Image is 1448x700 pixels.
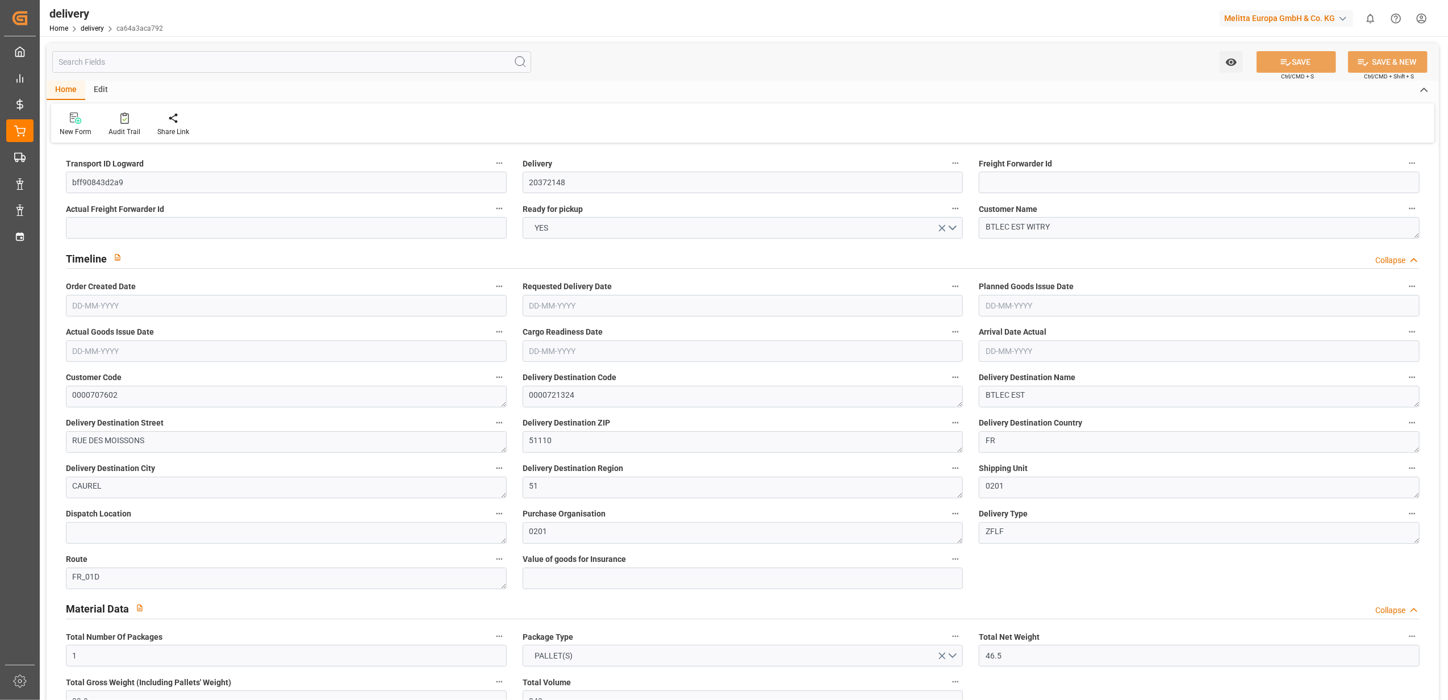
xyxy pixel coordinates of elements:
span: Ctrl/CMD + S [1281,72,1314,81]
span: Purchase Organisation [523,508,606,520]
button: open menu [523,645,963,666]
span: Cargo Readiness Date [523,326,603,338]
textarea: 0201 [523,522,963,544]
button: Order Created Date [492,279,507,294]
span: Ready for pickup [523,203,583,215]
span: Order Created Date [66,281,136,293]
button: Total Net Weight [1405,629,1420,644]
span: Delivery Type [979,508,1028,520]
button: Shipping Unit [1405,461,1420,476]
div: Home [47,81,85,100]
span: Delivery Destination Region [523,463,623,474]
span: Route [66,553,87,565]
button: Dispatch Location [492,506,507,521]
button: Freight Forwarder Id [1405,156,1420,170]
div: New Form [60,127,91,137]
div: Collapse [1375,255,1405,266]
span: Actual Goods Issue Date [66,326,154,338]
div: Edit [85,81,116,100]
span: Delivery Destination City [66,463,155,474]
div: Share Link [157,127,189,137]
span: Actual Freight Forwarder Id [66,203,164,215]
textarea: 0000721324 [523,386,963,407]
span: Package Type [523,631,573,643]
button: Actual Freight Forwarder Id [492,201,507,216]
button: View description [107,247,128,268]
button: Delivery Destination Region [948,461,963,476]
button: Help Center [1383,6,1409,31]
button: SAVE [1257,51,1336,73]
textarea: FR_01D [66,568,507,589]
textarea: CAUREL [66,477,507,498]
button: Delivery Destination City [492,461,507,476]
button: Cargo Readiness Date [948,324,963,339]
textarea: ZFLF [979,522,1420,544]
button: open menu [523,217,963,239]
button: Customer Name [1405,201,1420,216]
textarea: BTLEC EST [979,386,1420,407]
button: Delivery Destination ZIP [948,415,963,430]
button: Total Gross Weight (Including Pallets' Weight) [492,674,507,689]
button: SAVE & NEW [1348,51,1428,73]
button: open menu [1220,51,1243,73]
h2: Material Data [66,601,129,616]
textarea: FR [979,431,1420,453]
span: Shipping Unit [979,463,1028,474]
span: Delivery Destination Name [979,372,1075,384]
button: Actual Goods Issue Date [492,324,507,339]
a: Home [49,24,68,32]
input: DD-MM-YYYY [979,295,1420,316]
button: Delivery Destination Street [492,415,507,430]
textarea: RUE DES MOISSONS [66,431,507,453]
button: Melitta Europa GmbH & Co. KG [1220,7,1358,29]
button: show 0 new notifications [1358,6,1383,31]
span: Ctrl/CMD + Shift + S [1364,72,1414,81]
span: Total Gross Weight (Including Pallets' Weight) [66,677,231,689]
input: DD-MM-YYYY [979,340,1420,362]
button: Delivery Type [1405,506,1420,521]
span: Total Volume [523,677,571,689]
span: Arrival Date Actual [979,326,1046,338]
span: Freight Forwarder Id [979,158,1052,170]
button: Package Type [948,629,963,644]
button: Route [492,552,507,566]
button: Total Volume [948,674,963,689]
div: Audit Trail [109,127,140,137]
button: Customer Code [492,370,507,385]
span: Planned Goods Issue Date [979,281,1074,293]
button: View description [129,597,151,619]
span: Delivery [523,158,552,170]
button: Delivery Destination Code [948,370,963,385]
span: Delivery Destination Street [66,417,164,429]
span: Requested Delivery Date [523,281,612,293]
textarea: 0000707602 [66,386,507,407]
button: Transport ID Logward [492,156,507,170]
button: Purchase Organisation [948,506,963,521]
span: Total Number Of Packages [66,631,162,643]
div: Melitta Europa GmbH & Co. KG [1220,10,1353,27]
button: Requested Delivery Date [948,279,963,294]
textarea: 0201 [979,477,1420,498]
span: Delivery Destination Code [523,372,616,384]
button: Delivery [948,156,963,170]
button: Delivery Destination Name [1405,370,1420,385]
span: Transport ID Logward [66,158,144,170]
input: DD-MM-YYYY [66,295,507,316]
input: Search Fields [52,51,531,73]
button: Planned Goods Issue Date [1405,279,1420,294]
input: DD-MM-YYYY [523,295,963,316]
span: Dispatch Location [66,508,131,520]
textarea: 51110 [523,431,963,453]
textarea: BTLEC EST WITRY [979,217,1420,239]
div: delivery [49,5,163,22]
button: Arrival Date Actual [1405,324,1420,339]
h2: Timeline [66,251,107,266]
span: PALLET(S) [529,650,578,662]
span: Total Net Weight [979,631,1040,643]
input: DD-MM-YYYY [523,340,963,362]
button: Delivery Destination Country [1405,415,1420,430]
span: Customer Name [979,203,1037,215]
span: Delivery Destination Country [979,417,1082,429]
span: Customer Code [66,372,122,384]
button: Total Number Of Packages [492,629,507,644]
